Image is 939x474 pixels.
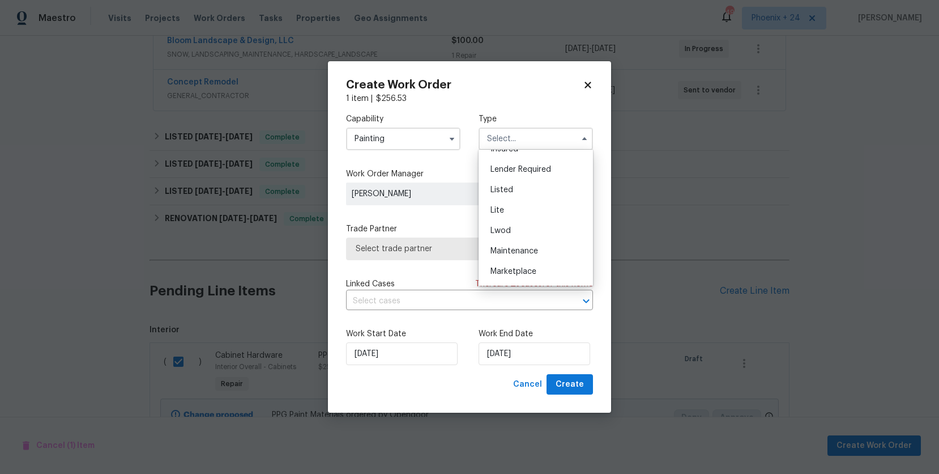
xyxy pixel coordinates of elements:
label: Work End Date [479,328,593,340]
span: 27 [511,280,520,288]
div: 1 item | [346,93,593,104]
button: Hide options [578,132,591,146]
label: Capability [346,113,460,125]
input: M/D/YYYY [346,342,458,365]
input: Select cases [346,293,561,310]
input: Select... [346,128,460,150]
span: Create [556,378,584,392]
input: Select... [479,128,593,150]
span: Maintenance [490,247,538,255]
button: Show options [445,132,459,146]
span: Cancel [513,378,542,392]
button: Cancel [509,374,547,395]
span: Lite [490,206,504,214]
span: Lwod [490,227,511,235]
h2: Create Work Order [346,79,583,91]
span: $ 256.53 [376,95,407,103]
label: Trade Partner [346,223,593,235]
button: Create [547,374,593,395]
input: M/D/YYYY [479,342,590,365]
span: Select trade partner [356,243,583,255]
label: Type [479,113,593,125]
span: Lender Required [490,166,551,173]
label: Work Start Date [346,328,460,340]
button: Open [578,293,594,309]
span: There are case s for this home [475,278,593,290]
span: Linked Cases [346,278,395,290]
label: Work Order Manager [346,168,593,180]
span: [PERSON_NAME] [352,188,515,200]
span: Marketplace [490,268,536,276]
span: Listed [490,186,513,194]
